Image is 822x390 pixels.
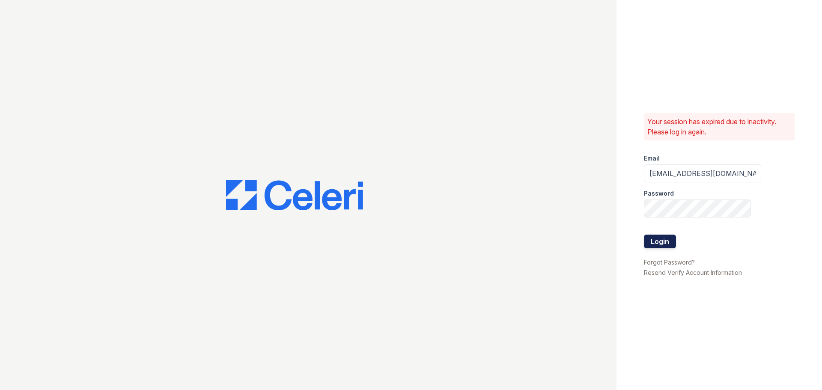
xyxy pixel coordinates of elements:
[644,235,676,248] button: Login
[644,259,695,266] a: Forgot Password?
[647,116,791,137] p: Your session has expired due to inactivity. Please log in again.
[644,154,660,163] label: Email
[644,269,742,276] a: Resend Verify Account Information
[644,189,674,198] label: Password
[226,180,363,211] img: CE_Logo_Blue-a8612792a0a2168367f1c8372b55b34899dd931a85d93a1a3d3e32e68fde9ad4.png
